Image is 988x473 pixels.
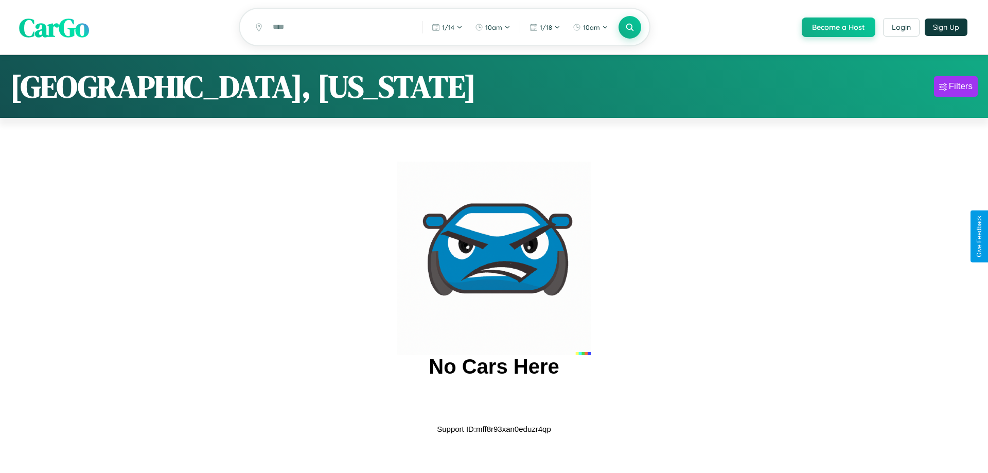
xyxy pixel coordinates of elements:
button: Filters [934,76,978,97]
button: Sign Up [925,19,967,36]
button: 10am [470,19,516,36]
button: 10am [568,19,613,36]
span: 10am [583,23,600,31]
div: Filters [949,81,973,92]
span: 10am [485,23,502,31]
span: 1 / 14 [442,23,454,31]
span: 1 / 18 [540,23,552,31]
h1: [GEOGRAPHIC_DATA], [US_STATE] [10,65,476,108]
div: Give Feedback [976,216,983,257]
button: Become a Host [802,17,875,37]
button: 1/14 [427,19,468,36]
h2: No Cars Here [429,355,559,378]
p: Support ID: mff8r93xan0eduzr4qp [437,422,551,436]
button: 1/18 [524,19,566,36]
img: car [397,162,591,355]
button: Login [883,18,920,37]
span: CarGo [19,9,89,45]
